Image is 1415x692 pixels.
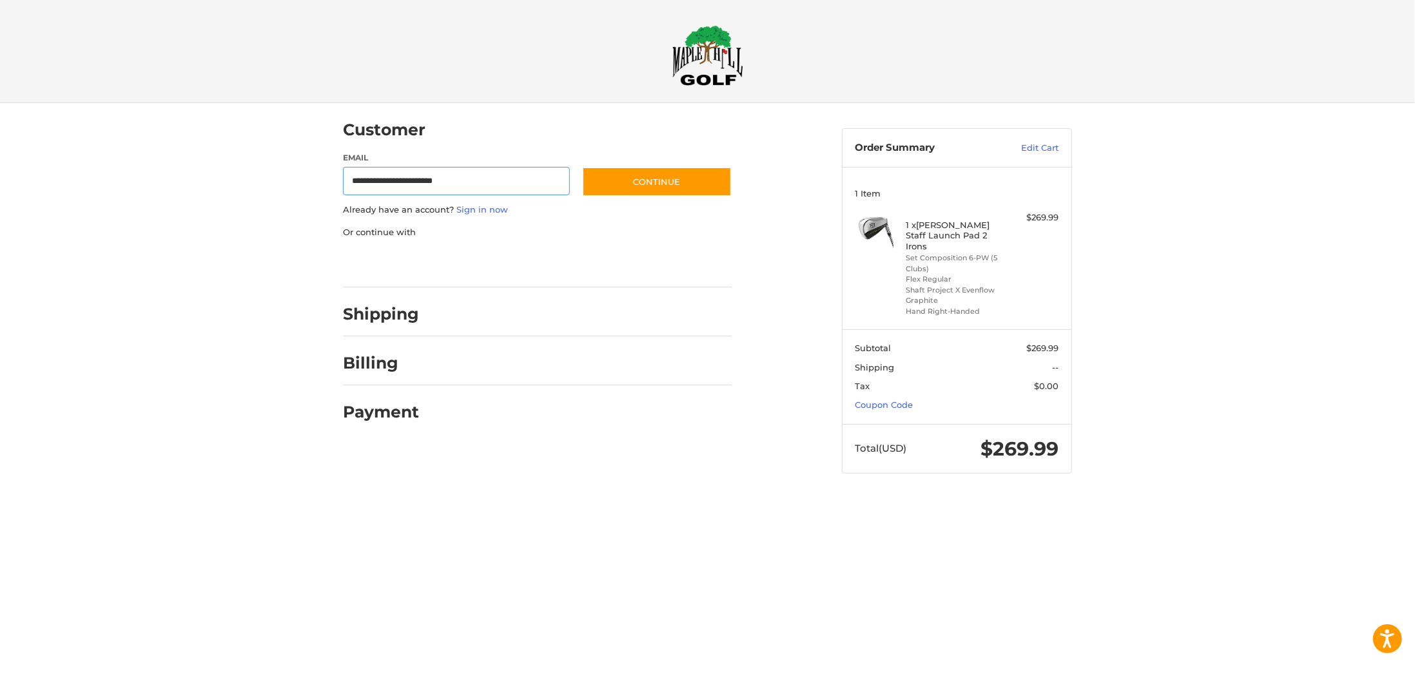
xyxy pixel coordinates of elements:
[906,285,1005,306] li: Shaft Project X Evenflow Graphite
[906,274,1005,285] li: Flex Regular
[672,25,743,86] img: Maple Hill Golf
[981,437,1059,461] span: $269.99
[1035,381,1059,391] span: $0.00
[1053,362,1059,372] span: --
[994,142,1059,155] a: Edit Cart
[855,142,994,155] h3: Order Summary
[343,226,732,239] p: Or continue with
[1008,211,1059,224] div: $269.99
[855,188,1059,198] h3: 1 Item
[1309,657,1415,692] iframe: Google Customer Reviews
[456,204,508,215] a: Sign in now
[1027,343,1059,353] span: $269.99
[343,304,419,324] h2: Shipping
[343,402,419,422] h2: Payment
[343,353,418,373] h2: Billing
[855,442,907,454] span: Total (USD)
[343,120,425,140] h2: Customer
[906,253,1005,274] li: Set Composition 6-PW (5 Clubs)
[906,220,1005,251] h4: 1 x [PERSON_NAME] Staff Launch Pad 2 Irons
[855,381,870,391] span: Tax
[855,399,913,410] a: Coupon Code
[343,152,570,164] label: Email
[343,204,732,216] p: Already have an account?
[582,167,732,197] button: Continue
[855,343,892,353] span: Subtotal
[855,362,895,372] span: Shipping
[906,306,1005,317] li: Hand Right-Handed
[558,251,654,274] iframe: PayPal-venmo
[448,251,545,274] iframe: PayPal-paylater
[339,251,436,274] iframe: PayPal-paypal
